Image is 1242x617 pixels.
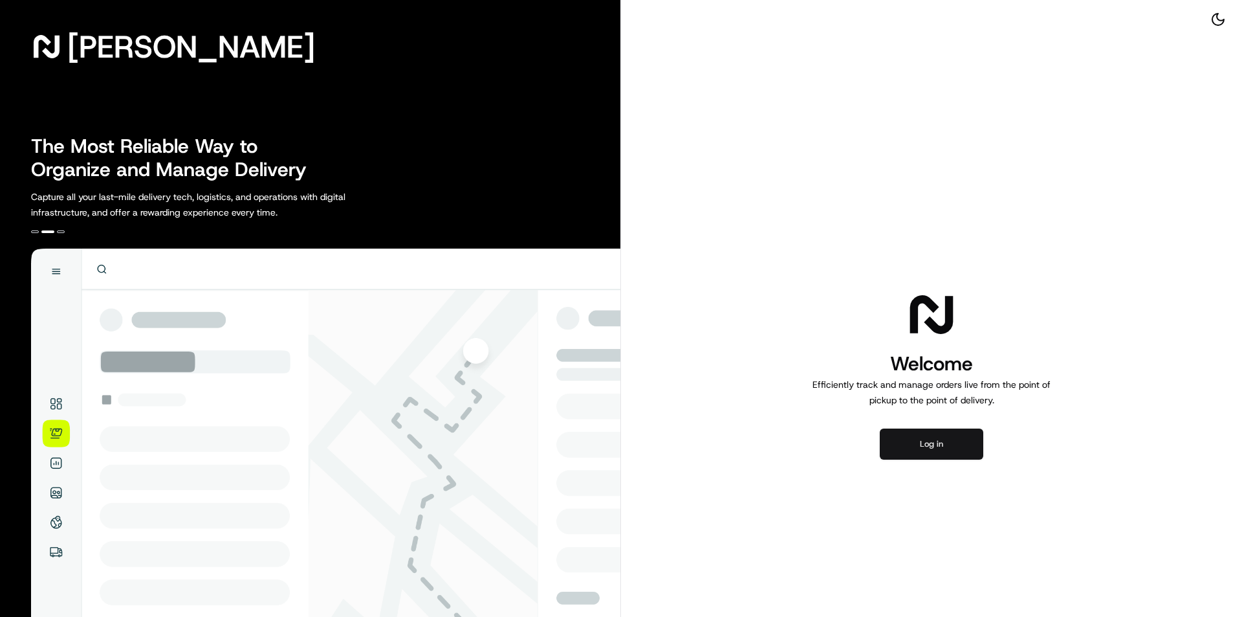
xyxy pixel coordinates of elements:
[807,351,1056,377] h1: Welcome
[880,429,983,460] button: Log in
[31,189,404,220] p: Capture all your last-mile delivery tech, logistics, and operations with digital infrastructure, ...
[67,34,315,60] span: [PERSON_NAME]
[807,377,1056,408] p: Efficiently track and manage orders live from the point of pickup to the point of delivery.
[31,135,321,181] h2: The Most Reliable Way to Organize and Manage Delivery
